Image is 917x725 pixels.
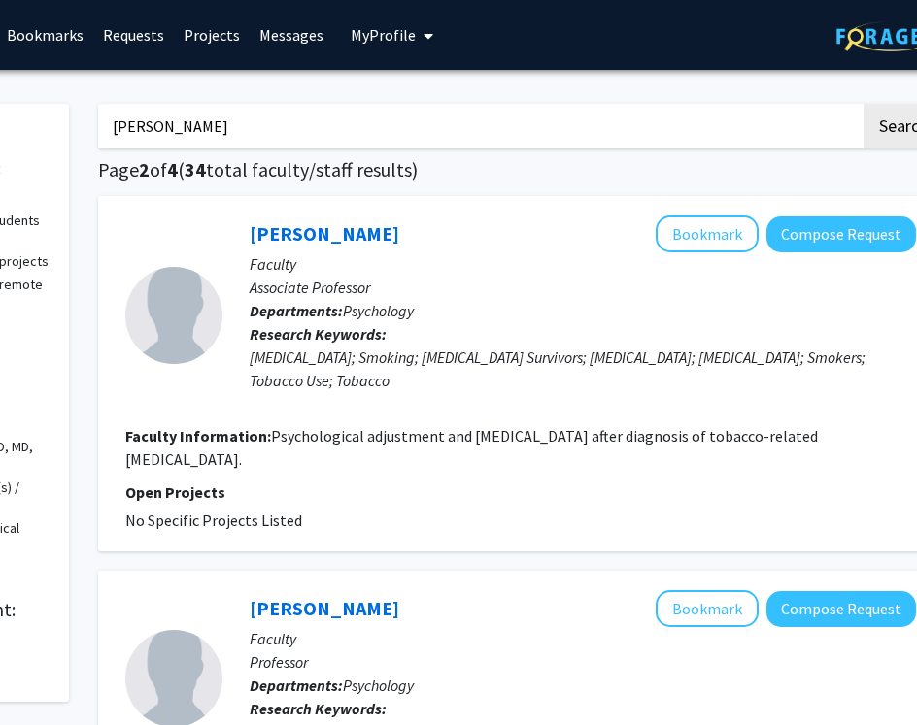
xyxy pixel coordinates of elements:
b: Departments: [250,676,343,695]
a: [PERSON_NAME] [250,596,399,620]
a: Projects [174,1,250,69]
fg-read-more: Psychological adjustment and [MEDICAL_DATA] after diagnosis of tobacco-related [MEDICAL_DATA]. [125,426,818,469]
span: 4 [167,157,178,181]
div: [MEDICAL_DATA]; Smoking; [MEDICAL_DATA] Survivors; [MEDICAL_DATA]; [MEDICAL_DATA]; Smokers; Tobac... [250,346,916,392]
iframe: Chat [15,638,83,710]
a: Messages [250,1,333,69]
b: Faculty Information: [125,426,271,445]
b: Research Keywords: [250,324,387,344]
a: [PERSON_NAME] [250,221,399,246]
button: Compose Request to Jessica Burris [766,216,916,252]
input: Search Keywords [98,104,861,148]
a: Requests [93,1,174,69]
p: Open Projects [125,480,916,504]
span: My Profile [351,25,416,45]
p: Faculty [250,627,916,650]
span: 2 [139,157,150,181]
button: Add Jessica Burris to Bookmarks [656,215,759,252]
b: Research Keywords: [250,699,387,718]
button: Compose Request to Chana Akins [766,591,916,627]
span: Psychology [343,301,414,320]
span: No Specific Projects Listed [125,511,302,530]
span: 34 [185,157,206,181]
span: Psychology [343,676,414,695]
button: Add Chana Akins to Bookmarks [656,590,759,627]
p: Faculty [250,252,916,276]
p: Associate Professor [250,276,916,299]
p: Professor [250,650,916,674]
b: Departments: [250,301,343,320]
